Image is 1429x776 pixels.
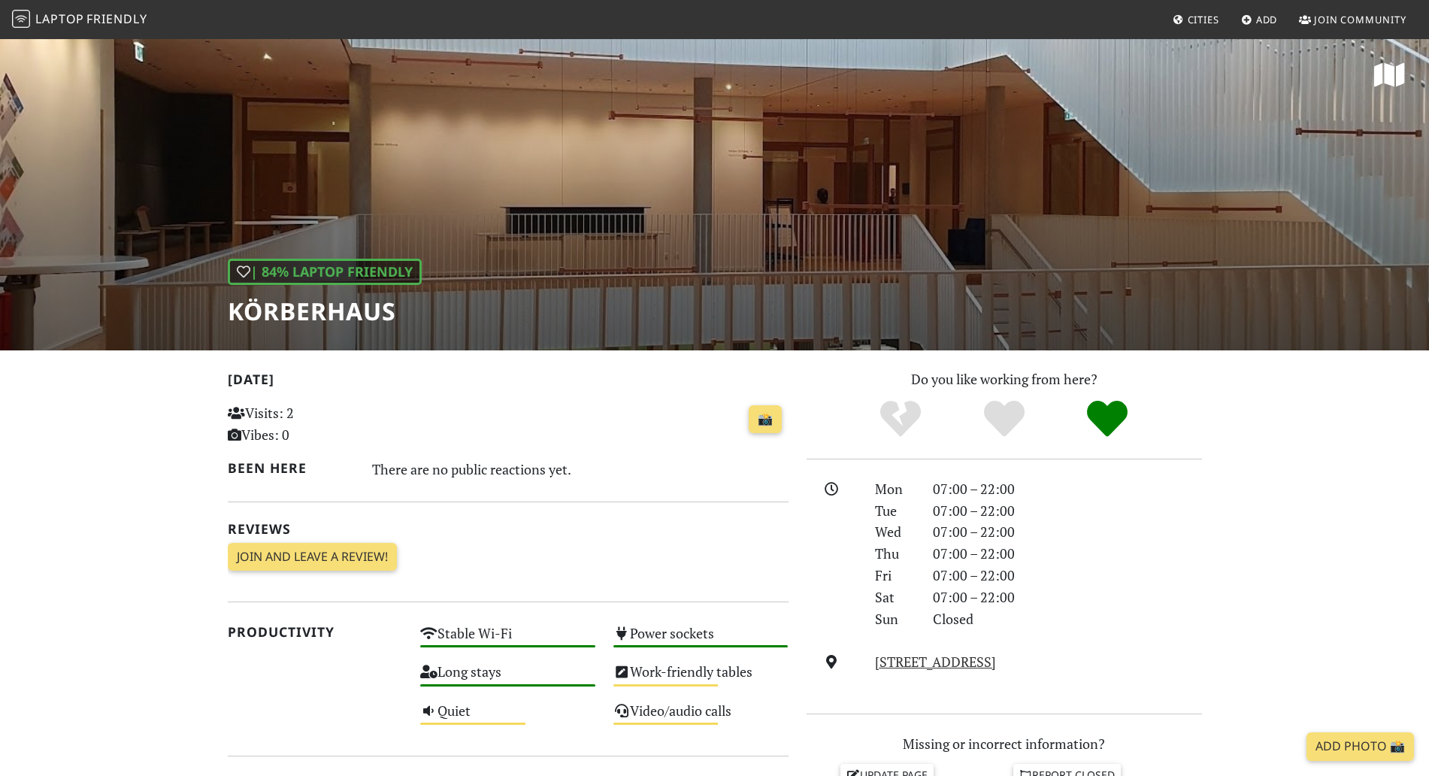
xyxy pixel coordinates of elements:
[1306,732,1414,761] a: Add Photo 📸
[924,565,1211,587] div: 07:00 – 22:00
[12,7,147,33] a: LaptopFriendly LaptopFriendly
[228,371,789,393] h2: [DATE]
[875,653,996,671] a: [STREET_ADDRESS]
[1293,6,1412,33] a: Join Community
[228,624,403,640] h2: Productivity
[604,659,798,698] div: Work-friendly tables
[604,621,798,659] div: Power sockets
[924,500,1211,522] div: 07:00 – 22:00
[866,608,923,630] div: Sun
[228,402,403,446] p: Visits: 2 Vibes: 0
[372,457,789,481] div: There are no public reactions yet.
[1055,399,1159,440] div: Definitely!
[866,543,923,565] div: Thu
[866,500,923,522] div: Tue
[849,399,952,440] div: No
[228,543,397,571] a: Join and leave a review!
[952,399,1056,440] div: Yes
[228,297,422,326] h1: KörberHaus
[411,621,604,659] div: Stable Wi-Fi
[1167,6,1225,33] a: Cities
[86,11,147,27] span: Friendly
[924,587,1211,608] div: 07:00 – 22:00
[866,521,923,543] div: Wed
[749,405,782,434] a: 📸
[228,521,789,537] h2: Reviews
[807,733,1202,755] p: Missing or incorrect information?
[866,478,923,500] div: Mon
[1314,13,1406,26] span: Join Community
[866,565,923,587] div: Fri
[228,259,422,285] div: | 84% Laptop Friendly
[924,478,1211,500] div: 07:00 – 22:00
[411,699,604,737] div: Quiet
[924,608,1211,630] div: Closed
[1256,13,1278,26] span: Add
[12,10,30,28] img: LaptopFriendly
[924,543,1211,565] div: 07:00 – 22:00
[807,368,1202,390] p: Do you like working from here?
[866,587,923,608] div: Sat
[604,699,798,737] div: Video/audio calls
[1235,6,1284,33] a: Add
[1188,13,1219,26] span: Cities
[35,11,84,27] span: Laptop
[228,460,355,476] h2: Been here
[924,521,1211,543] div: 07:00 – 22:00
[411,659,604,698] div: Long stays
